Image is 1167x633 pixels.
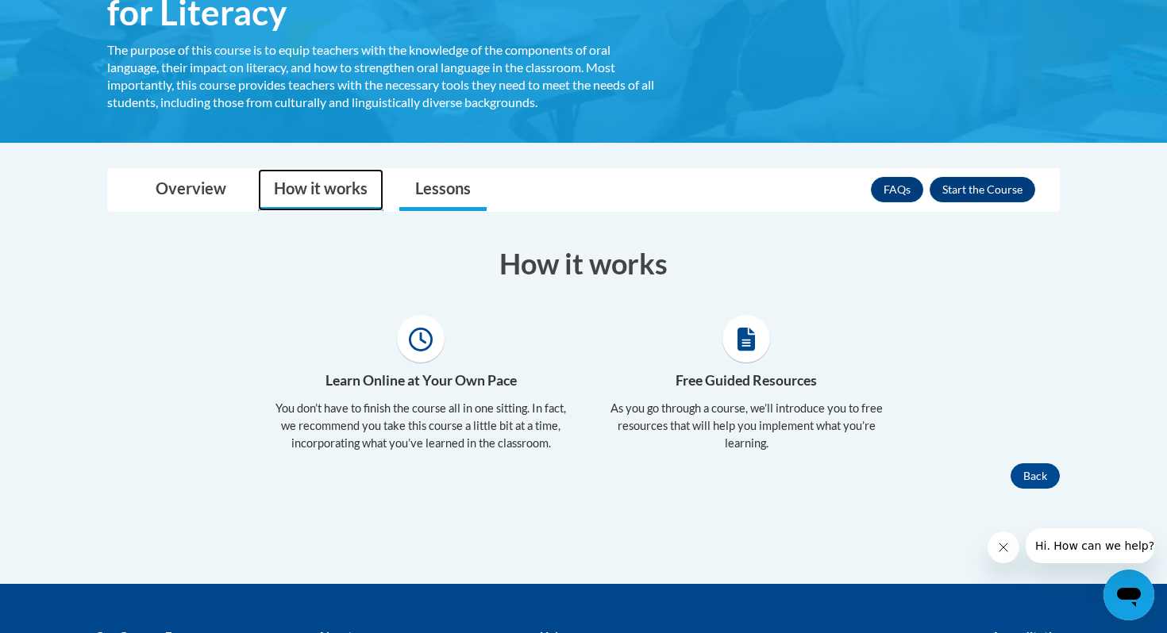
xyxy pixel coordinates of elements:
[270,400,572,452] p: You don’t have to finish the course all in one sitting. In fact, we recommend you take this cours...
[140,169,242,211] a: Overview
[595,400,897,452] p: As you go through a course, we’ll introduce you to free resources that will help you implement wh...
[399,169,487,211] a: Lessons
[930,177,1035,202] button: Enroll
[871,177,923,202] a: FAQs
[988,531,1019,563] iframe: Close message
[1026,528,1154,563] iframe: Message from company
[1011,463,1060,489] button: Back
[270,370,572,391] h4: Learn Online at Your Own Pace
[258,169,383,211] a: How it works
[1103,570,1154,620] iframe: Button to launch messaging window
[107,244,1060,283] h3: How it works
[107,41,655,111] div: The purpose of this course is to equip teachers with the knowledge of the components of oral lang...
[595,370,897,391] h4: Free Guided Resources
